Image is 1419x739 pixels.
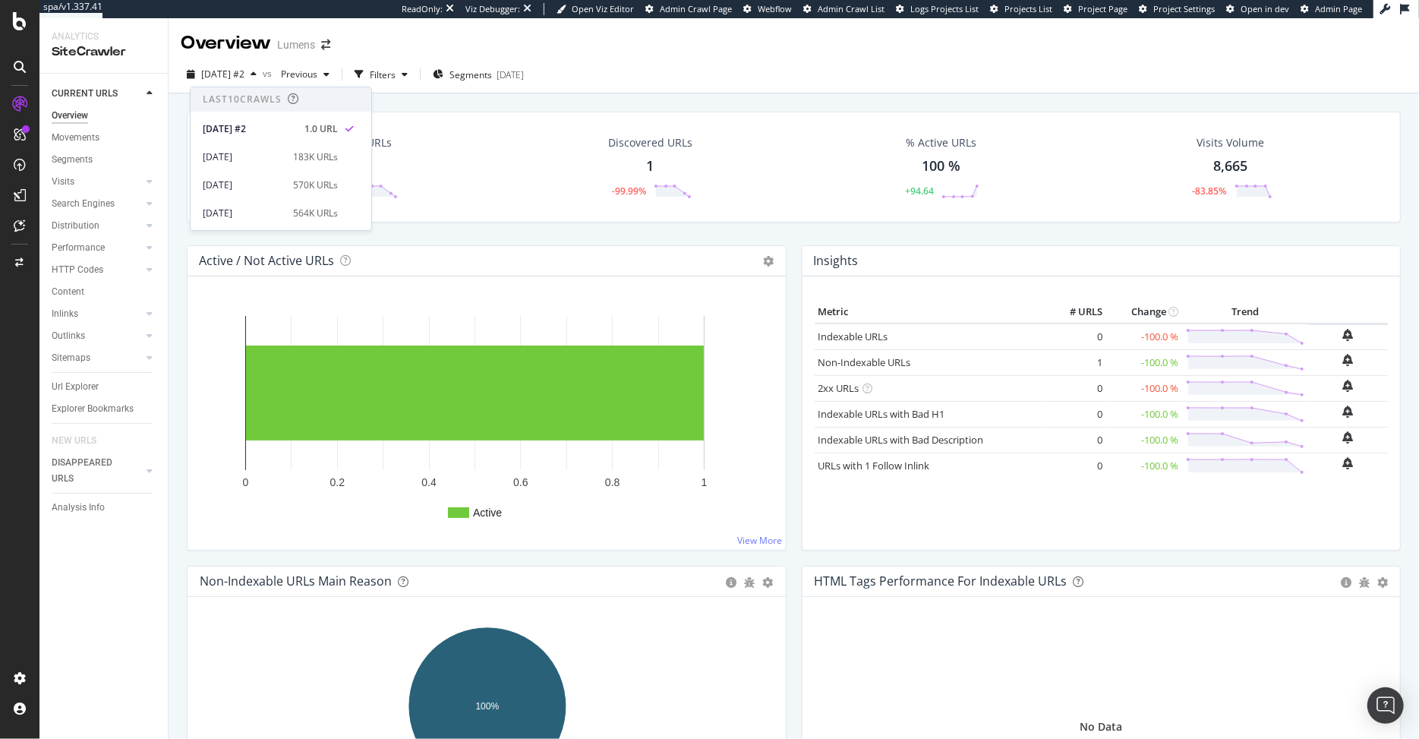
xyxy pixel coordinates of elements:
[321,39,330,50] div: arrow-right-arrow-left
[990,3,1052,15] a: Projects List
[52,152,93,168] div: Segments
[52,240,142,256] a: Performance
[293,150,338,164] div: 183K URLs
[476,701,500,712] text: 100%
[1153,3,1215,14] span: Project Settings
[52,262,142,278] a: HTTP Codes
[52,433,112,449] a: NEW URLS
[203,93,282,106] div: Last 10 Crawls
[803,3,885,15] a: Admin Crawl List
[1241,3,1289,14] span: Open in dev
[304,122,338,136] div: 1.0 URL
[1106,349,1182,375] td: -100.0 %
[52,379,99,395] div: Url Explorer
[1226,3,1289,15] a: Open in dev
[402,3,443,15] div: ReadOnly:
[52,328,85,344] div: Outlinks
[702,476,708,488] text: 1
[1004,3,1052,14] span: Projects List
[52,174,74,190] div: Visits
[181,62,263,87] button: [DATE] #2
[52,350,90,366] div: Sitemaps
[52,152,157,168] a: Segments
[52,379,157,395] a: Url Explorer
[1343,406,1354,418] div: bell-plus
[1106,401,1182,427] td: -100.0 %
[1045,324,1106,350] td: 0
[1367,687,1404,724] div: Open Intercom Messenger
[1214,156,1248,176] div: 8,665
[465,3,520,15] div: Viz Debugger:
[1045,375,1106,401] td: 0
[473,507,502,519] text: Active
[52,500,157,516] a: Analysis Info
[1343,380,1354,392] div: bell-plus
[370,68,396,81] div: Filters
[764,256,774,267] i: Options
[910,3,979,14] span: Logs Projects List
[330,476,345,488] text: 0.2
[449,68,492,81] span: Segments
[275,68,317,81] span: Previous
[52,262,103,278] div: HTTP Codes
[243,476,249,488] text: 0
[1182,301,1308,324] th: Trend
[181,30,271,56] div: Overview
[52,86,118,102] div: CURRENT URLS
[1343,354,1354,366] div: bell-plus
[1045,401,1106,427] td: 0
[763,577,774,588] div: gear
[905,185,934,197] div: +94.64
[1106,427,1182,453] td: -100.0 %
[1106,324,1182,350] td: -100.0 %
[52,401,134,417] div: Explorer Bookmarks
[745,577,755,588] div: bug
[1045,453,1106,478] td: 0
[1343,457,1354,469] div: bell-plus
[199,251,334,271] h4: Active / Not Active URLs
[52,455,142,487] a: DISAPPEARED URLS
[52,43,156,61] div: SiteCrawler
[1045,349,1106,375] td: 1
[52,108,157,124] a: Overview
[818,3,885,14] span: Admin Crawl List
[1359,577,1370,588] div: bug
[1377,577,1388,588] div: gear
[293,178,338,192] div: 570K URLs
[1193,185,1227,197] div: -83.85%
[1045,427,1106,453] td: 0
[605,476,620,488] text: 0.8
[52,218,99,234] div: Distribution
[646,156,654,176] div: 1
[52,500,105,516] div: Analysis Info
[922,156,960,176] div: 100 %
[1197,135,1265,150] div: Visits Volume
[52,240,105,256] div: Performance
[1341,577,1351,588] div: circle-info
[608,135,692,150] div: Discovered URLs
[497,68,524,81] div: [DATE]
[52,86,142,102] a: CURRENT URLS
[52,196,142,212] a: Search Engines
[645,3,732,15] a: Admin Crawl Page
[727,577,737,588] div: circle-info
[52,284,157,300] a: Content
[203,207,284,220] div: [DATE]
[293,207,338,220] div: 564K URLs
[557,3,634,15] a: Open Viz Editor
[758,3,792,14] span: Webflow
[200,301,774,538] div: A chart.
[818,433,984,447] a: Indexable URLs with Bad Description
[52,455,128,487] div: DISAPPEARED URLS
[818,330,888,343] a: Indexable URLs
[52,284,84,300] div: Content
[1315,3,1362,14] span: Admin Page
[818,355,911,369] a: Non-Indexable URLs
[52,433,96,449] div: NEW URLS
[263,67,275,80] span: vs
[1139,3,1215,15] a: Project Settings
[815,573,1067,589] div: HTML Tags Performance for Indexable URLs
[1064,3,1127,15] a: Project Page
[201,68,244,81] span: 2025 Sep. 23rd #2
[52,306,142,322] a: Inlinks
